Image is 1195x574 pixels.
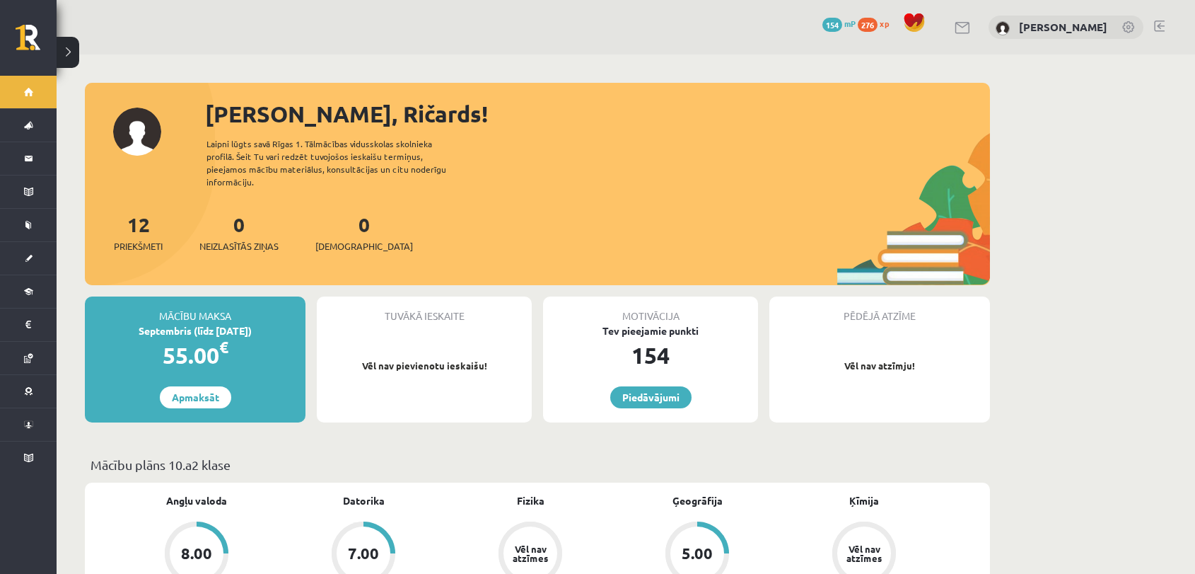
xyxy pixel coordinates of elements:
p: Vēl nav atzīmju! [776,359,983,373]
span: [DEMOGRAPHIC_DATA] [315,239,413,253]
a: Ķīmija [849,493,879,508]
div: Pēdējā atzīme [769,297,990,323]
p: Vēl nav pievienotu ieskaišu! [324,359,525,373]
a: 12Priekšmeti [114,212,163,253]
a: 276 xp [858,18,896,29]
div: Tuvākā ieskaite [317,297,532,323]
div: Laipni lūgts savā Rīgas 1. Tālmācības vidusskolas skolnieka profilā. Šeit Tu vari redzēt tuvojošo... [206,137,471,188]
span: mP [844,18,856,29]
div: Vēl nav atzīmes [844,544,884,563]
p: Mācību plāns 10.a2 klase [91,455,984,474]
img: Ričards Stepiņš [996,21,1010,35]
div: 5.00 [682,546,713,561]
a: Piedāvājumi [610,386,692,408]
a: Apmaksāt [160,386,231,408]
span: xp [880,18,889,29]
a: Ģeogrāfija [672,493,723,508]
div: Tev pieejamie punkti [543,323,758,338]
div: 55.00 [85,338,305,372]
span: Neizlasītās ziņas [199,239,279,253]
a: 0[DEMOGRAPHIC_DATA] [315,212,413,253]
span: € [219,337,228,357]
span: 276 [858,18,878,32]
div: Motivācija [543,297,758,323]
div: 8.00 [181,546,212,561]
a: 154 mP [822,18,856,29]
div: Vēl nav atzīmes [511,544,550,563]
a: Datorika [343,493,385,508]
div: [PERSON_NAME], Ričards! [205,97,990,131]
a: [PERSON_NAME] [1019,20,1107,34]
a: Rīgas 1. Tālmācības vidusskola [16,25,57,60]
a: 0Neizlasītās ziņas [199,212,279,253]
div: 7.00 [348,546,379,561]
div: Septembris (līdz [DATE]) [85,323,305,338]
a: Fizika [517,493,544,508]
div: Mācību maksa [85,297,305,323]
a: Angļu valoda [166,493,227,508]
span: Priekšmeti [114,239,163,253]
span: 154 [822,18,842,32]
div: 154 [543,338,758,372]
